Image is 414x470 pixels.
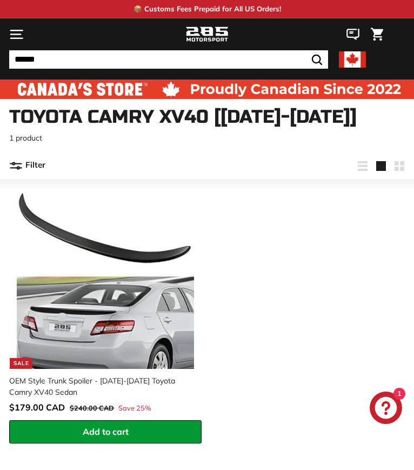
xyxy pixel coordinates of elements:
[9,50,328,69] input: Search
[9,107,405,127] h1: Toyota Camry XV40 [[DATE]-[DATE]]
[9,153,45,178] button: Filter
[185,25,229,44] img: Logo_285_Motorsport_areodynamics_components
[9,375,195,398] div: OEM Style Trunk Spoiler - [DATE]-[DATE] Toyota Camry XV40 Sedan
[9,420,202,443] button: Add to cart
[9,402,65,413] span: $179.00 CAD
[10,358,32,369] div: Sale
[365,19,389,50] a: Cart
[9,133,405,144] p: 1 product
[133,4,281,15] p: 📦 Customs Fees Prepaid for All US Orders!
[83,426,129,437] span: Add to cart
[70,403,114,412] span: $240.00 CAD
[118,403,151,413] span: Save 25%
[9,184,202,421] a: Sale OEM Style Trunk Spoiler - [DATE]-[DATE] Toyota Camry XV40 Sedan Save 25%
[366,392,405,427] inbox-online-store-chat: Shopify online store chat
